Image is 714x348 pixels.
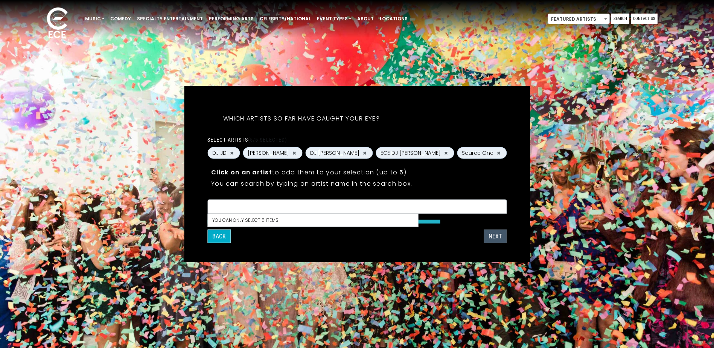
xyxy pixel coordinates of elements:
[248,137,287,143] span: (5/5 selected)
[107,12,134,25] a: Comedy
[82,12,107,25] a: Music
[291,150,297,156] button: Remove DJ Pierson
[212,149,227,157] span: DJ JD
[462,149,493,157] span: Source One
[38,5,76,42] img: ece_new_logo_whitev2-1.png
[207,136,287,143] label: Select artists
[229,150,235,156] button: Remove DJ JD
[310,149,359,157] span: DJ [PERSON_NAME]
[207,105,396,132] h5: Which artists so far have caught your eye?
[314,12,354,25] a: Event Types
[377,12,411,25] a: Locations
[208,214,418,227] li: You can only select 5 items
[207,230,231,243] button: Back
[248,149,289,157] span: [PERSON_NAME]
[484,230,507,243] button: Next
[496,150,502,156] button: Remove Source One
[548,14,609,24] span: Featured Artists
[211,168,272,177] strong: Click on an artist
[548,14,610,24] span: Featured Artists
[611,14,629,24] a: Search
[211,168,503,177] p: to add them to your selection (up to 5).
[354,12,377,25] a: About
[631,14,658,24] a: Contact Us
[212,205,464,211] textarea: Search
[443,150,449,156] button: Remove ECE DJ DANIEL JORDAN
[362,150,368,156] button: Remove DJ Rowshay
[381,149,441,157] span: ECE DJ [PERSON_NAME]
[134,12,206,25] a: Specialty Entertainment
[206,12,257,25] a: Performing Arts
[257,12,314,25] a: Celebrity/National
[211,179,503,188] p: You can search by typing an artist name in the search box.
